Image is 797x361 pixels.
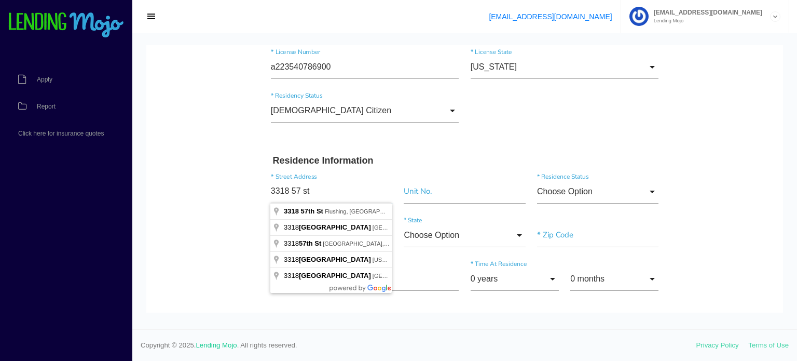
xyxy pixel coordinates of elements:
img: Profile image [629,7,649,26]
span: Copyright © 2025. . All rights reserved. [141,340,696,351]
span: 3318 [138,162,153,170]
img: logo-small.png [8,12,125,38]
a: [EMAIL_ADDRESS][DOMAIN_NAME] [489,12,612,21]
a: Terms of Use [748,341,789,349]
span: [US_STATE], [GEOGRAPHIC_DATA], [GEOGRAPHIC_DATA] [226,211,383,218]
span: [EMAIL_ADDRESS][DOMAIN_NAME] [649,9,762,16]
span: 57th St [153,194,175,202]
h3: Residence Information [127,110,511,122]
span: 3318 [138,194,176,202]
span: Flushing, [GEOGRAPHIC_DATA], [GEOGRAPHIC_DATA] [178,163,325,169]
span: [GEOGRAPHIC_DATA] [153,210,225,218]
span: 3318 [138,210,226,218]
span: Click here for insurance quotes [18,130,104,137]
span: 3318 [138,226,226,234]
span: [GEOGRAPHIC_DATA], [GEOGRAPHIC_DATA], [GEOGRAPHIC_DATA] [176,195,361,202]
span: Report [37,103,56,110]
a: Privacy Policy [696,341,739,349]
span: Apply [37,76,52,83]
span: 57th St [155,162,177,170]
span: [GEOGRAPHIC_DATA] [153,178,225,186]
span: 3318 [138,178,226,186]
small: Lending Mojo [649,18,762,23]
span: [GEOGRAPHIC_DATA], [GEOGRAPHIC_DATA], [GEOGRAPHIC_DATA] [226,179,411,185]
span: [GEOGRAPHIC_DATA], [GEOGRAPHIC_DATA], [GEOGRAPHIC_DATA] [226,228,411,234]
span: [GEOGRAPHIC_DATA] [153,226,225,234]
a: Lending Mojo [196,341,237,349]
